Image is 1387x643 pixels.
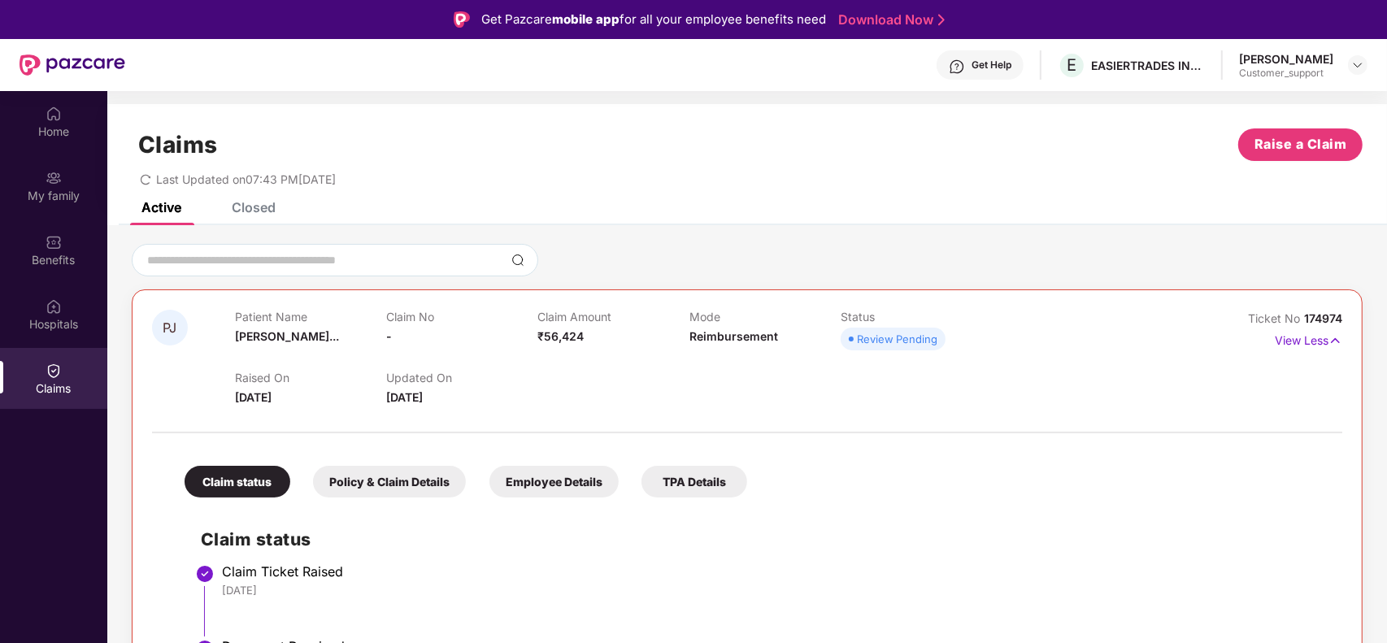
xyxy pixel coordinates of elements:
h1: Claims [138,131,218,159]
p: Raised On [235,371,386,384]
div: Customer_support [1239,67,1333,80]
p: Claim Amount [537,310,689,324]
div: Closed [232,199,276,215]
img: svg+xml;base64,PHN2ZyBpZD0iSG9tZSIgeG1sbnM9Imh0dHA6Ly93d3cudzMub3JnLzIwMDAvc3ZnIiB3aWR0aD0iMjAiIG... [46,106,62,122]
p: Mode [689,310,841,324]
img: Logo [454,11,470,28]
a: Download Now [838,11,940,28]
span: Raise a Claim [1254,134,1347,154]
span: redo [140,172,151,186]
p: Status [841,310,992,324]
p: Claim No [386,310,537,324]
span: Last Updated on 07:43 PM[DATE] [156,172,336,186]
span: Ticket No [1248,311,1304,325]
div: EASIERTRADES INDIA LLP [1091,58,1205,73]
img: svg+xml;base64,PHN2ZyBpZD0iQmVuZWZpdHMiIHhtbG5zPSJodHRwOi8vd3d3LnczLm9yZy8yMDAwL3N2ZyIgd2lkdGg9Ij... [46,234,62,250]
img: Stroke [938,11,945,28]
div: Policy & Claim Details [313,466,466,497]
div: Claim status [185,466,290,497]
img: svg+xml;base64,PHN2ZyBpZD0iSG9zcGl0YWxzIiB4bWxucz0iaHR0cDovL3d3dy53My5vcmcvMjAwMC9zdmciIHdpZHRoPS... [46,298,62,315]
span: [DATE] [235,390,272,404]
div: Get Pazcare for all your employee benefits need [481,10,826,29]
img: svg+xml;base64,PHN2ZyB3aWR0aD0iMjAiIGhlaWdodD0iMjAiIHZpZXdCb3g9IjAgMCAyMCAyMCIgZmlsbD0ibm9uZSIgeG... [46,170,62,186]
img: svg+xml;base64,PHN2ZyBpZD0iQ2xhaW0iIHhtbG5zPSJodHRwOi8vd3d3LnczLm9yZy8yMDAwL3N2ZyIgd2lkdGg9IjIwIi... [46,363,62,379]
p: View Less [1275,328,1342,350]
div: Active [141,199,181,215]
p: Updated On [386,371,537,384]
span: [DATE] [386,390,423,404]
img: svg+xml;base64,PHN2ZyBpZD0iSGVscC0zMngzMiIgeG1sbnM9Imh0dHA6Ly93d3cudzMub3JnLzIwMDAvc3ZnIiB3aWR0aD... [949,59,965,75]
img: svg+xml;base64,PHN2ZyBpZD0iU2VhcmNoLTMyeDMyIiB4bWxucz0iaHR0cDovL3d3dy53My5vcmcvMjAwMC9zdmciIHdpZH... [511,254,524,267]
p: Patient Name [235,310,386,324]
div: Review Pending [857,331,937,347]
span: E [1067,55,1077,75]
span: ₹56,424 [537,329,584,343]
div: [PERSON_NAME] [1239,51,1333,67]
span: - [386,329,392,343]
div: Get Help [972,59,1011,72]
span: Reimbursement [689,329,778,343]
span: [PERSON_NAME]... [235,329,339,343]
span: 174974 [1304,311,1342,325]
strong: mobile app [552,11,620,27]
div: Employee Details [489,466,619,497]
img: New Pazcare Logo [20,54,125,76]
img: svg+xml;base64,PHN2ZyBpZD0iRHJvcGRvd24tMzJ4MzIiIHhtbG5zPSJodHRwOi8vd3d3LnczLm9yZy8yMDAwL3N2ZyIgd2... [1351,59,1364,72]
img: svg+xml;base64,PHN2ZyB4bWxucz0iaHR0cDovL3d3dy53My5vcmcvMjAwMC9zdmciIHdpZHRoPSIxNyIgaGVpZ2h0PSIxNy... [1328,332,1342,350]
div: [DATE] [222,583,1326,597]
button: Raise a Claim [1238,128,1363,161]
span: PJ [163,321,177,335]
h2: Claim status [201,526,1326,553]
div: Claim Ticket Raised [222,563,1326,580]
img: svg+xml;base64,PHN2ZyBpZD0iU3RlcC1Eb25lLTMyeDMyIiB4bWxucz0iaHR0cDovL3d3dy53My5vcmcvMjAwMC9zdmciIH... [195,564,215,584]
div: TPA Details [641,466,747,497]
